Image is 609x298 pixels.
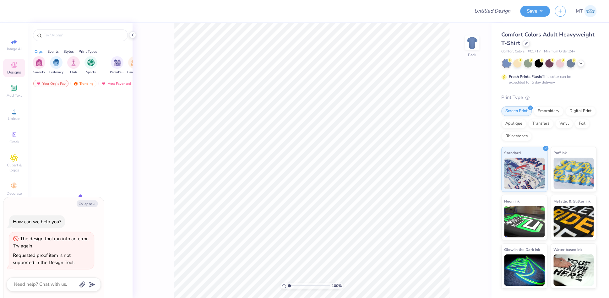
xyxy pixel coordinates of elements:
img: Club Image [70,59,77,66]
div: Trending [70,80,96,87]
img: Michelle Tapire [584,5,596,17]
span: Game Day [127,70,142,75]
img: Back [466,36,478,49]
div: How can we help you? [13,219,61,225]
button: Save [520,6,550,17]
img: most_fav.gif [101,81,106,86]
span: Sorority [33,70,45,75]
img: Parent's Weekend Image [114,59,121,66]
span: Standard [504,149,521,156]
img: Metallic & Glitter Ink [553,206,594,237]
span: Comfort Colors Adult Heavyweight T-Shirt [501,31,595,47]
div: Transfers [528,119,553,128]
div: Rhinestones [501,132,532,141]
img: Fraternity Image [53,59,60,66]
img: Neon Ink [504,206,545,237]
div: This color can be expedited for 5 day delivery. [509,74,586,85]
span: Decorate [7,191,22,196]
div: Back [468,52,476,58]
span: Puff Ink [553,149,567,156]
span: Sports [86,70,96,75]
img: Sports Image [87,59,95,66]
div: Your Org's Fav [33,80,68,87]
span: Minimum Order: 24 + [544,49,575,54]
div: The design tool ran into an error. Try again. [13,236,89,249]
div: filter for Club [67,56,80,75]
input: Untitled Design [469,5,515,17]
div: Digital Print [565,106,596,116]
img: trending.gif [73,81,78,86]
span: Add Text [7,93,22,98]
span: Upload [8,116,20,121]
span: Parent's Weekend [110,70,124,75]
div: Orgs [35,49,43,54]
span: MT [576,8,583,15]
button: filter button [84,56,97,75]
span: Glow in the Dark Ink [504,246,540,253]
div: Embroidery [534,106,563,116]
img: Puff Ink [553,158,594,189]
div: Most Favorited [98,80,134,87]
div: Events [47,49,59,54]
img: Game Day Image [131,59,138,66]
span: Club [70,70,77,75]
div: Foil [575,119,590,128]
span: Designs [7,70,21,75]
button: Collapse [77,200,98,207]
span: Comfort Colors [501,49,525,54]
div: Requested proof item is not supported in the Design Tool. [13,252,74,266]
button: filter button [33,56,45,75]
span: Clipart & logos [3,163,25,173]
span: Fraternity [49,70,63,75]
span: Water based Ink [553,246,582,253]
div: filter for Fraternity [49,56,63,75]
span: Greek [9,139,19,144]
img: Sorority Image [35,59,43,66]
strong: Fresh Prints Flash: [509,74,542,79]
img: most_fav.gif [36,81,41,86]
div: Styles [63,49,74,54]
button: filter button [49,56,63,75]
span: # C1717 [528,49,541,54]
span: Image AI [7,46,22,51]
div: filter for Sorority [33,56,45,75]
img: Water based Ink [553,254,594,286]
a: MT [576,5,596,17]
img: Glow in the Dark Ink [504,254,545,286]
button: filter button [127,56,142,75]
div: Screen Print [501,106,532,116]
div: Print Types [79,49,97,54]
div: filter for Sports [84,56,97,75]
button: filter button [110,56,124,75]
div: Print Type [501,94,596,101]
span: 100 % [332,283,342,289]
span: Metallic & Glitter Ink [553,198,590,204]
div: filter for Parent's Weekend [110,56,124,75]
div: filter for Game Day [127,56,142,75]
div: Applique [501,119,526,128]
img: Standard [504,158,545,189]
span: Neon Ink [504,198,519,204]
div: Vinyl [555,119,573,128]
button: filter button [67,56,80,75]
input: Try "Alpha" [43,32,124,38]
